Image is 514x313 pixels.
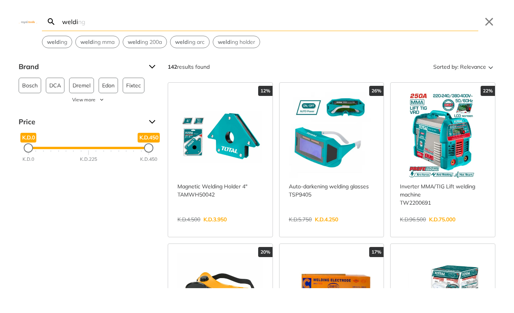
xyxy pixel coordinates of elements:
[218,38,231,45] strong: weld
[80,38,115,46] span: ing mma
[102,78,115,93] span: Edon
[42,36,72,48] div: Suggestion: welding
[72,96,96,103] span: View more
[140,156,157,163] div: K.D.450
[170,36,209,48] button: Select suggestion: welding arc
[123,78,144,93] button: Fixtec
[61,12,478,31] input: Search…
[432,61,495,73] button: Sorted by:Relevance Sort
[19,61,143,73] span: Brand
[218,38,255,46] span: ing holder
[168,61,210,73] div: results found
[128,38,141,45] strong: weld
[75,36,120,48] div: Suggestion: welding mma
[47,17,56,26] svg: Search
[126,78,141,93] span: Fixtec
[483,16,495,28] button: Close
[460,61,486,73] span: Relevance
[69,78,94,93] button: Dremel
[24,143,33,153] div: Minimum Price
[175,38,188,45] strong: weld
[49,78,61,93] span: DCA
[481,86,495,96] div: 22%
[19,96,158,103] button: View more
[123,36,167,48] div: Suggestion: welding 200a
[23,156,34,163] div: K.D.0
[168,63,177,70] strong: 142
[19,116,143,128] span: Price
[128,38,162,46] span: ing 200a
[99,78,118,93] button: Edon
[19,20,37,23] img: Close
[22,78,38,93] span: Bosch
[486,62,495,71] svg: Sort
[46,78,64,93] button: DCA
[76,36,119,48] button: Select suggestion: welding mma
[170,36,210,48] div: Suggestion: welding arc
[73,78,90,93] span: Dremel
[47,38,67,46] span: ing
[213,36,260,48] div: Suggestion: welding holder
[42,36,72,48] button: Select suggestion: welding
[144,143,153,153] div: Maximum Price
[80,38,93,45] strong: weld
[19,78,41,93] button: Bosch
[80,156,97,163] div: K.D.225
[369,247,384,257] div: 17%
[123,36,167,48] button: Select suggestion: welding 200a
[258,247,273,257] div: 20%
[369,86,384,96] div: 26%
[175,38,205,46] span: ing arc
[258,86,273,96] div: 12%
[47,38,60,45] strong: weld
[213,36,260,48] button: Select suggestion: welding holder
